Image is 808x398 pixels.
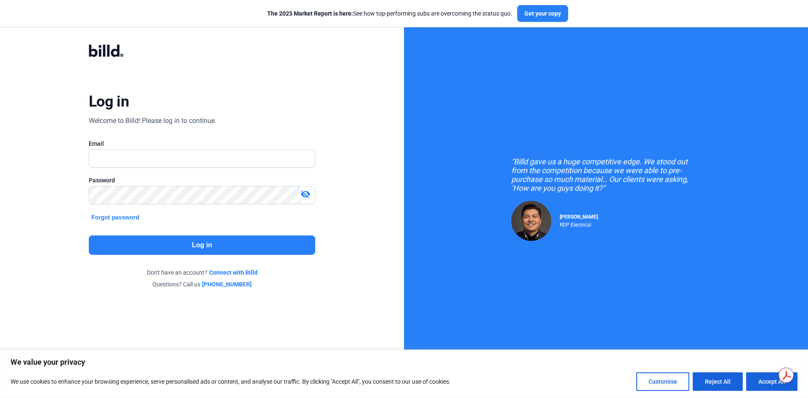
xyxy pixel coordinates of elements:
button: Accept All [746,372,797,391]
div: RDP Electrical [560,220,598,228]
div: Welcome to Billd! Please log in to continue. [89,116,216,126]
div: Don't have an account? [89,268,315,277]
a: [PHONE_NUMBER] [202,280,252,288]
div: "Billd gave us a huge competitive edge. We stood out from the competition because we were able to... [511,157,701,192]
div: Email [89,139,315,148]
button: Customise [636,372,689,391]
p: We use cookies to enhance your browsing experience, serve personalised ads or content, and analys... [11,377,451,387]
div: Questions? Call us [89,280,315,288]
div: Password [89,176,315,184]
button: Forgot password [89,213,142,222]
mat-icon: visibility_off [300,189,311,199]
button: Get your copy [517,5,568,22]
span: [PERSON_NAME] [560,214,598,220]
button: Log in [89,235,315,255]
img: Raul Pacheco [511,201,551,241]
div: See how top-performing subs are overcoming the status quo. [267,9,512,18]
div: Log in [89,92,129,111]
button: Reject All [693,372,743,391]
a: Connect with Billd [209,268,258,277]
p: We value your privacy [11,357,797,367]
span: The 2025 Market Report is here: [267,10,353,17]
